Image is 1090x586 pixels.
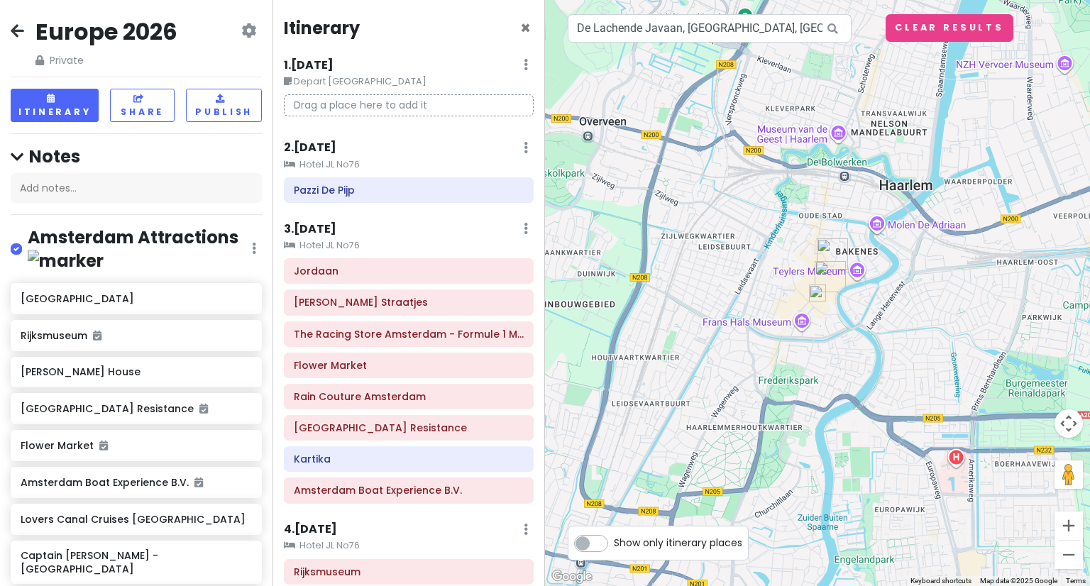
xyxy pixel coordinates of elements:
[1066,577,1086,585] a: Terms (opens in new tab)
[284,58,334,73] h6: 1 . [DATE]
[21,365,251,378] h6: [PERSON_NAME] House
[21,329,251,342] h6: Rijksmuseum
[294,265,524,277] h6: Jordaan
[186,89,262,122] button: Publish
[294,390,524,403] h6: Rain Couture Amsterdam
[549,568,595,586] img: Google
[1055,512,1083,540] button: Zoom in
[294,328,524,341] h6: The Racing Store Amsterdam - Formule 1 Merchandise Shop
[294,421,524,434] h6: Verzetsmuseum Amsterdam - Museum of WWII Resistance
[28,250,104,272] img: marker
[110,89,175,122] button: Share
[284,222,336,237] h6: 3 . [DATE]
[294,184,524,197] h6: Pazzi De Pijp
[11,89,99,122] button: Itinerary
[294,453,524,465] h6: Kartika
[35,17,177,47] h2: Europe 2026
[284,17,360,39] h4: Itinerary
[809,255,852,298] div: Coffee Habits Specialty Coffee Kleine Houtstraat
[614,535,742,551] span: Show only itinerary places
[520,16,531,40] span: Close itinerary
[284,238,534,253] small: Hotel JL No76
[284,94,534,116] p: Drag a place here to add it
[549,568,595,586] a: Open this area in Google Maps (opens a new window)
[1055,409,1083,438] button: Map camera controls
[21,513,251,526] h6: Lovers Canal Cruises [GEOGRAPHIC_DATA]
[1055,541,1083,569] button: Zoom out
[294,484,524,497] h6: Amsterdam Boat Experience B.V.
[35,52,177,68] span: Private
[980,577,1057,585] span: Map data ©2025 Google
[21,476,251,489] h6: Amsterdam Boat Experience B.V.
[28,226,252,272] h4: Amsterdam Attractions
[11,173,262,203] div: Add notes...
[194,477,203,487] i: Added to itinerary
[284,140,336,155] h6: 2 . [DATE]
[1055,460,1083,489] button: Drag Pegman onto the map to open Street View
[568,14,852,43] input: Search a place
[811,233,854,275] div: The St. Bavo Church in Haarlem
[93,331,101,341] i: Added to itinerary
[294,296,524,309] h6: Negen Straatjes
[99,441,108,450] i: Added to itinerary
[284,522,337,537] h6: 4 . [DATE]
[21,402,251,415] h6: [GEOGRAPHIC_DATA] Resistance
[199,404,208,414] i: Added to itinerary
[11,145,262,167] h4: Notes
[886,14,1013,42] button: Clear Results
[21,549,251,575] h6: Captain [PERSON_NAME] - [GEOGRAPHIC_DATA]
[284,157,534,172] small: Hotel JL No76
[284,74,534,89] small: Depart [GEOGRAPHIC_DATA]
[294,565,524,578] h6: Rijksmuseum
[21,292,251,305] h6: [GEOGRAPHIC_DATA]
[294,359,524,372] h6: Flower Market
[520,20,531,37] button: Close
[910,576,971,586] button: Keyboard shortcuts
[21,439,251,452] h6: Flower Market
[284,538,534,553] small: Hotel JL No76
